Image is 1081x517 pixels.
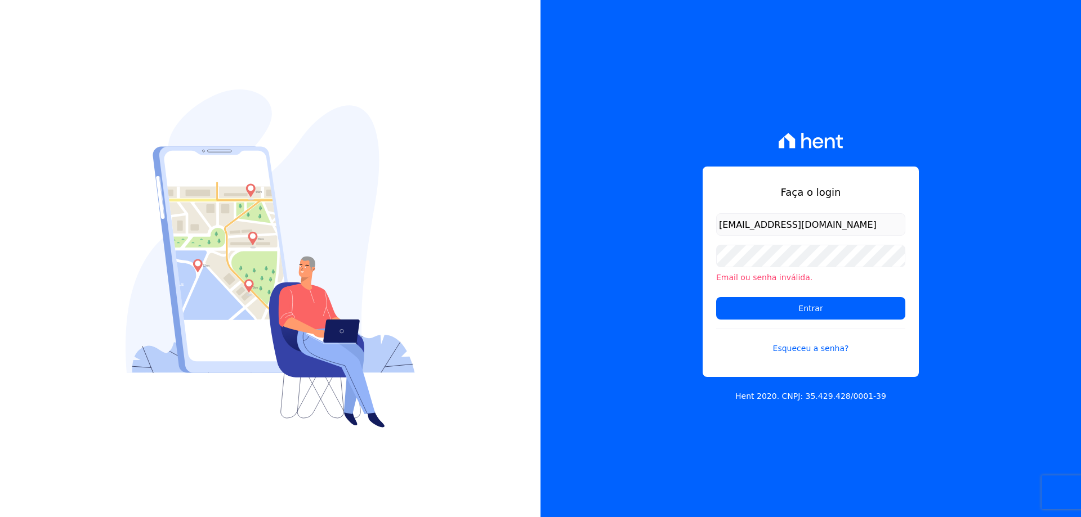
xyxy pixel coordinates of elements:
[735,390,886,402] p: Hent 2020. CNPJ: 35.429.428/0001-39
[716,297,905,320] input: Entrar
[716,213,905,236] input: Email
[716,329,905,354] a: Esqueceu a senha?
[716,272,905,284] li: Email ou senha inválida.
[716,185,905,200] h1: Faça o login
[126,89,415,428] img: Login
